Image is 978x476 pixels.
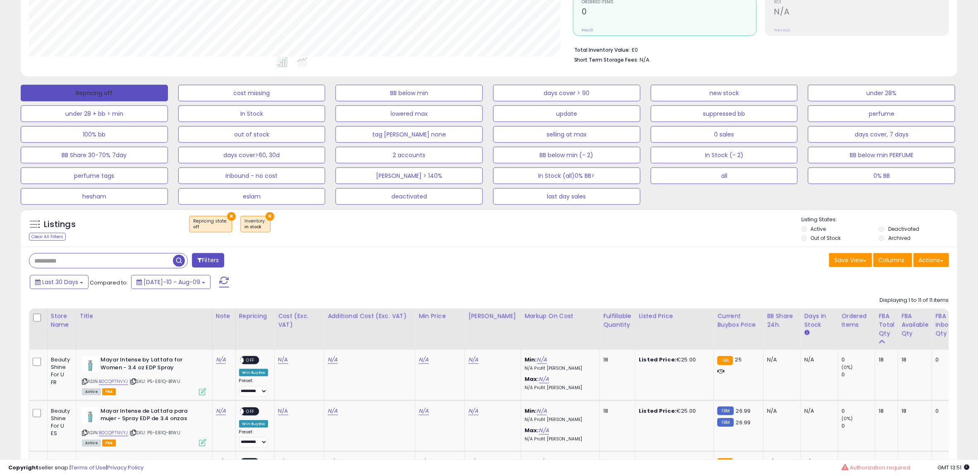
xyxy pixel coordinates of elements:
span: [DATE]-10 - Aug-09 [144,278,200,286]
button: inbound - no cost [178,167,326,184]
p: N/A Profit [PERSON_NAME] [525,385,593,391]
div: 18 [901,356,925,364]
a: N/A [539,426,549,435]
p: N/A Profit [PERSON_NAME] [525,366,593,371]
a: B0CQP7NVYJ [99,378,128,385]
a: N/A [537,356,547,364]
label: Deactivated [888,225,919,232]
a: N/A [419,407,429,415]
button: update [493,105,640,122]
div: Win BuyBox [239,369,268,376]
div: BB Share 24h. [767,312,797,329]
p: Listing States: [802,216,958,224]
b: Listed Price: [639,407,676,415]
button: under 28% [808,85,955,101]
button: Repricing off [21,85,168,101]
li: £0 [574,44,943,54]
span: FBA [102,440,116,447]
small: (0%) [841,364,853,371]
div: Preset: [239,429,268,448]
a: N/A [278,356,288,364]
label: Archived [888,234,911,242]
button: hesham [21,188,168,205]
b: Short Term Storage Fees: [574,56,639,63]
div: 18 [879,407,892,415]
div: Preset: [239,378,268,397]
a: N/A [468,407,478,415]
div: FBA inbound Qty [935,312,960,338]
div: N/A [767,356,794,364]
button: BB below min (- 2) [493,147,640,163]
div: 18 [603,407,629,415]
a: N/A [537,407,547,415]
div: ASIN: [82,407,206,446]
a: N/A [539,375,549,383]
div: ASIN: [82,356,206,395]
button: BB below min [336,85,483,101]
button: In Stock [178,105,326,122]
span: OFF [244,408,257,415]
p: N/A Profit [PERSON_NAME] [525,417,593,423]
span: 26.99 [736,419,751,426]
div: Beauty Shine For U ES [51,407,70,438]
button: suppressed bb [651,105,798,122]
div: N/A [767,407,794,415]
button: Last 30 Days [30,275,89,289]
h5: Listings [44,219,76,230]
div: FBA Available Qty [901,312,928,338]
span: All listings currently available for purchase on Amazon [82,388,101,395]
span: Compared to: [90,279,128,287]
span: Last 30 Days [42,278,78,286]
div: Title [80,312,209,321]
b: Mayar Intense de Lattafa para mujer - Spray EDP de 3.4 onzas [101,407,201,425]
div: Win BuyBox [239,420,268,428]
img: 21e3JKm+PGL._SL40_.jpg [82,356,98,373]
button: Actions [913,253,949,267]
button: 0 sales [651,126,798,143]
div: 0 [935,356,957,364]
div: Days In Stock [804,312,834,329]
span: 26.99 [736,407,751,415]
th: The percentage added to the cost of goods (COGS) that forms the calculator for Min & Max prices. [521,309,600,350]
small: Prev: N/A [774,28,790,33]
div: Store Name [51,312,73,329]
span: Columns [879,256,905,264]
button: cost missing [178,85,326,101]
b: Max: [525,375,539,383]
button: BB Share 30-70% 7day [21,147,168,163]
b: Total Inventory Value: [574,46,630,53]
a: N/A [278,407,288,415]
div: Min Price [419,312,461,321]
div: Current Buybox Price [717,312,760,329]
div: 0 [841,371,875,378]
span: 25 [735,356,742,364]
button: all [651,167,798,184]
div: off [194,224,228,230]
span: OFF [244,357,257,364]
h2: N/A [774,7,949,18]
a: Terms of Use [71,464,106,471]
div: Listed Price [639,312,710,321]
div: Clear All Filters [29,233,66,241]
button: deactivated [336,188,483,205]
a: Privacy Policy [107,464,144,471]
button: days cover>60, 30d [178,147,326,163]
div: in stock [245,224,266,230]
a: N/A [216,407,226,415]
button: last day sales [493,188,640,205]
div: FBA Total Qty [879,312,894,338]
div: N/A [804,407,832,415]
div: Beauty Shine For U FR [51,356,70,386]
button: Filters [192,253,224,268]
button: [PERSON_NAME] > 140% [336,167,483,184]
button: under 28 + bb > min [21,105,168,122]
a: N/A [468,356,478,364]
div: [PERSON_NAME] [468,312,518,321]
a: N/A [328,356,338,364]
div: €25.00 [639,356,707,364]
div: Additional Cost (Exc. VAT) [328,312,412,321]
div: 18 [603,356,629,364]
button: selling at max [493,126,640,143]
div: 0 [841,407,875,415]
div: Displaying 1 to 11 of 11 items [880,297,949,304]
